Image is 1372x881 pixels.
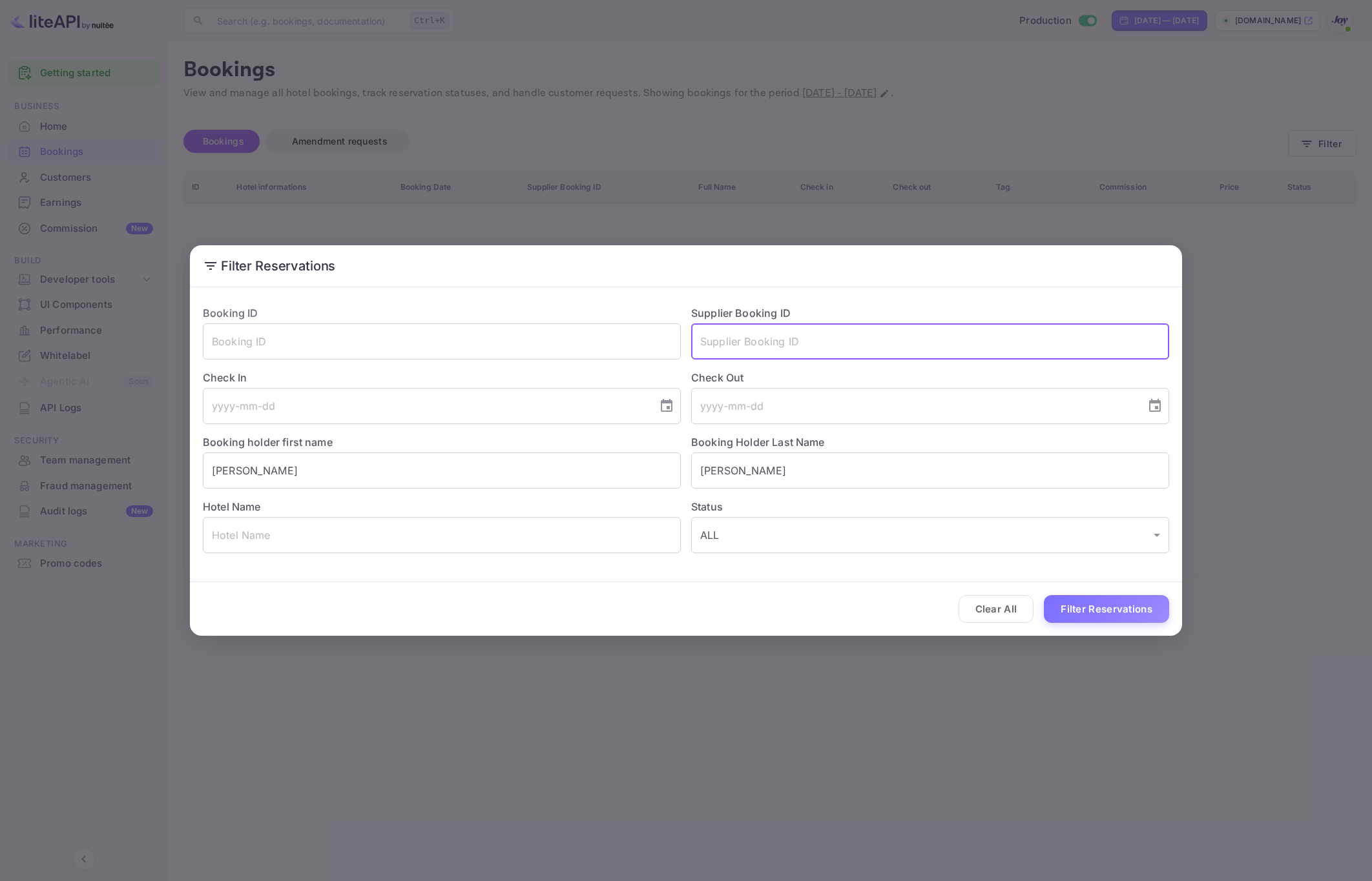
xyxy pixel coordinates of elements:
label: Status [691,499,1169,514]
input: yyyy-mm-dd [203,388,649,424]
button: Filter Reservations [1044,595,1169,623]
label: Check Out [691,370,1169,385]
input: Holder Last Name [691,452,1169,489]
label: Supplier Booking ID [691,307,791,319]
button: Choose date [654,393,680,419]
input: Supplier Booking ID [691,323,1169,359]
button: Clear All [959,595,1034,623]
input: Booking ID [203,323,681,359]
label: Check In [203,370,681,385]
div: ALL [691,517,1169,553]
input: Hotel Name [203,517,681,553]
input: yyyy-mm-dd [691,388,1137,424]
h2: Filter Reservations [190,245,1182,287]
label: Hotel Name [203,500,261,513]
input: Holder First Name [203,452,681,489]
label: Booking Holder Last Name [691,436,825,449]
button: Choose date [1142,393,1168,419]
label: Booking ID [203,307,258,319]
label: Booking holder first name [203,436,333,449]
